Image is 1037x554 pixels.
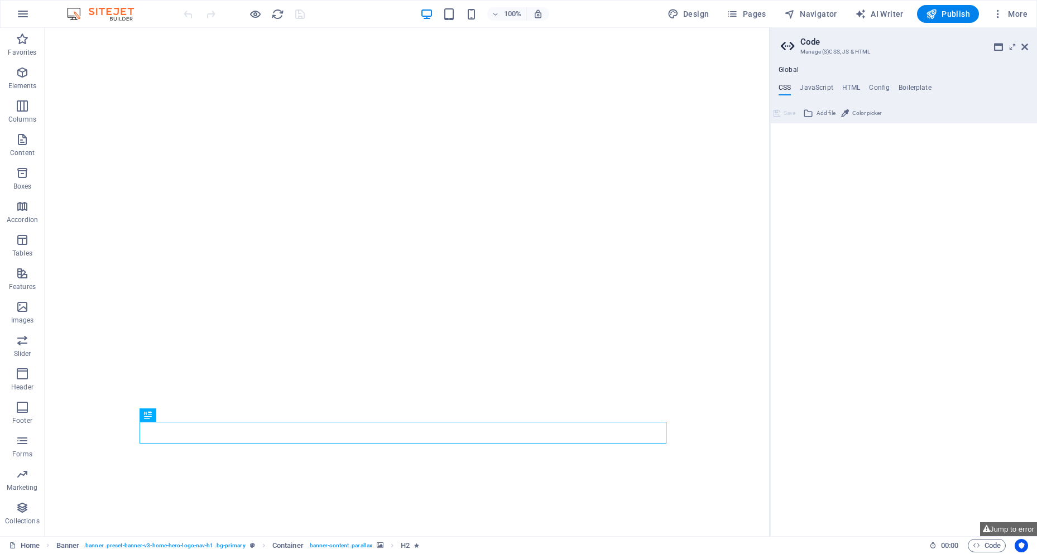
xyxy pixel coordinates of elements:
button: Code [968,539,1006,552]
span: Design [668,8,709,20]
p: Accordion [7,215,38,224]
h4: CSS [779,84,791,96]
h2: Code [800,37,1028,47]
img: Editor Logo [64,7,148,21]
p: Marketing [7,483,37,492]
p: Header [11,383,33,392]
a: Click to cancel selection. Double-click to open Pages [9,539,40,552]
h4: Boilerplate [899,84,932,96]
h4: HTML [842,84,861,96]
span: Navigator [784,8,837,20]
p: Forms [12,450,32,459]
button: Publish [917,5,979,23]
button: Navigator [780,5,842,23]
button: Jump to error [980,522,1037,536]
h6: 100% [504,7,522,21]
button: Color picker [839,107,883,120]
button: AI Writer [851,5,908,23]
span: . banner .preset-banner-v3-home-hero-logo-nav-h1 .bg-primary [84,539,245,552]
span: : [949,541,950,550]
h4: Config [869,84,890,96]
span: Click to select. Double-click to edit [56,539,80,552]
p: Collections [5,517,39,526]
i: This element contains a background [377,542,383,548]
span: Publish [926,8,970,20]
p: Images [11,316,34,325]
div: Design (Ctrl+Alt+Y) [663,5,714,23]
button: Usercentrics [1015,539,1028,552]
span: More [992,8,1028,20]
span: AI Writer [855,8,904,20]
p: Elements [8,81,37,90]
i: On resize automatically adjust zoom level to fit chosen device. [533,9,543,19]
span: Click to select. Double-click to edit [272,539,304,552]
span: Click to select. Double-click to edit [401,539,410,552]
button: More [988,5,1032,23]
p: Favorites [8,48,36,57]
i: Element contains an animation [414,542,419,548]
button: 100% [487,7,527,21]
nav: breadcrumb [56,539,420,552]
button: Click here to leave preview mode and continue editing [248,7,262,21]
span: Add file [817,107,836,120]
span: Pages [727,8,766,20]
p: Slider [14,349,31,358]
p: Columns [8,115,36,124]
h4: Global [779,66,799,75]
p: Footer [12,416,32,425]
button: reload [271,7,284,21]
h3: Manage (S)CSS, JS & HTML [800,47,1006,57]
p: Content [10,148,35,157]
span: . banner-content .parallax [308,539,372,552]
i: Reload page [271,8,284,21]
span: Color picker [852,107,881,120]
p: Boxes [13,182,32,191]
span: Code [973,539,1001,552]
span: 00 00 [941,539,958,552]
h4: JavaScript [800,84,833,96]
button: Design [663,5,714,23]
p: Features [9,282,36,291]
h6: Session time [929,539,959,552]
p: Tables [12,249,32,258]
i: This element is a customizable preset [250,542,255,548]
button: Add file [801,107,837,120]
button: Pages [722,5,770,23]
